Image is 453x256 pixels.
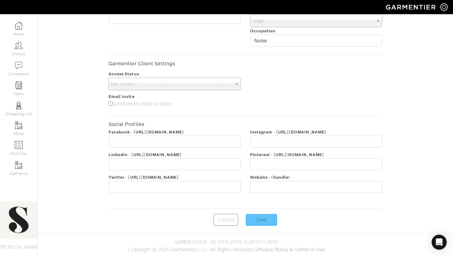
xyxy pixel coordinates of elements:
a: Privacy Policy & Terms of Use [257,247,325,253]
img: garments-icon-b7da505a4dc4fd61783c78ac3ca0ef83fa9d6f193b1c9dc38574b1d14d53ca28.png [15,121,23,129]
span: Email Invite [109,94,135,99]
span: Single [253,15,374,27]
span: Copyright © 2025 Garmentier LLC. All Rights Reserved. [128,247,255,253]
span: Has Access [111,78,232,90]
span: LinkedIn - [URL][DOMAIN_NAME] [109,152,182,157]
span: Website - (handle) [250,175,290,180]
img: dashboard-icon-dbcd8f5a0b271acd01030246c82b418ddd0df26cd7fceb0bd07c9910d44c42f6.png [15,22,23,30]
span: Pinterest - [URL][DOMAIN_NAME] [250,152,324,157]
span: Facebook - [URL][DOMAIN_NAME] [109,130,184,134]
img: garmentier-logo-header-white-b43fb05a5012e4ada735d5af1a66efaba907eab6374d6393d1fbf88cb4ef424d.png [383,2,440,13]
img: comment-icon-a0a6a9ef722e966f86d9cbdc48e553b5cf19dbc54f86b18d962a5391bc8f6eb6.png [15,62,23,69]
img: reminder-icon-8004d30b9f0a5d33ae49ab947aed9ed385cf756f9e5892f1edd6e32f2345188e.png [15,81,23,89]
label: Send email invite to client [109,100,172,108]
img: stylists-icon-eb353228a002819b7ec25b43dbf5f0378dd9e0616d9560372ff212230b889e62.png [15,101,23,109]
input: Send email invite to client [109,101,113,106]
span: Access Status [109,72,139,76]
img: clients-icon-6bae9207a08558b7cb47a8932f037763ab4055f8c8b6bfacd5dc20c3e0201464.png [15,41,23,49]
img: garments-icon-b7da505a4dc4fd61783c78ac3ca0ef83fa9d6f193b1c9dc38574b1d14d53ca28.png [15,161,23,169]
strong: Garmentier Client Settings [109,61,175,67]
input: Save [246,214,277,226]
a: Cancel [214,214,238,226]
span: Twitter - [URL][DOMAIN_NAME] [109,175,179,180]
strong: Social Profiles [109,121,144,127]
img: gear-icon-white-bd11855cb880d31180b6d7d6211b90ccbf57a29d726f0c71d8c61bd08dd39cc2.png [440,3,448,11]
span: Instagram - [URL][DOMAIN_NAME] [250,130,327,134]
div: Open Intercom Messenger [432,235,447,250]
img: orders-icon-0abe47150d42831381b5fb84f609e132dff9fe21cb692f30cb5eec754e2cba89.png [15,141,23,149]
span: Occupation [250,29,276,33]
